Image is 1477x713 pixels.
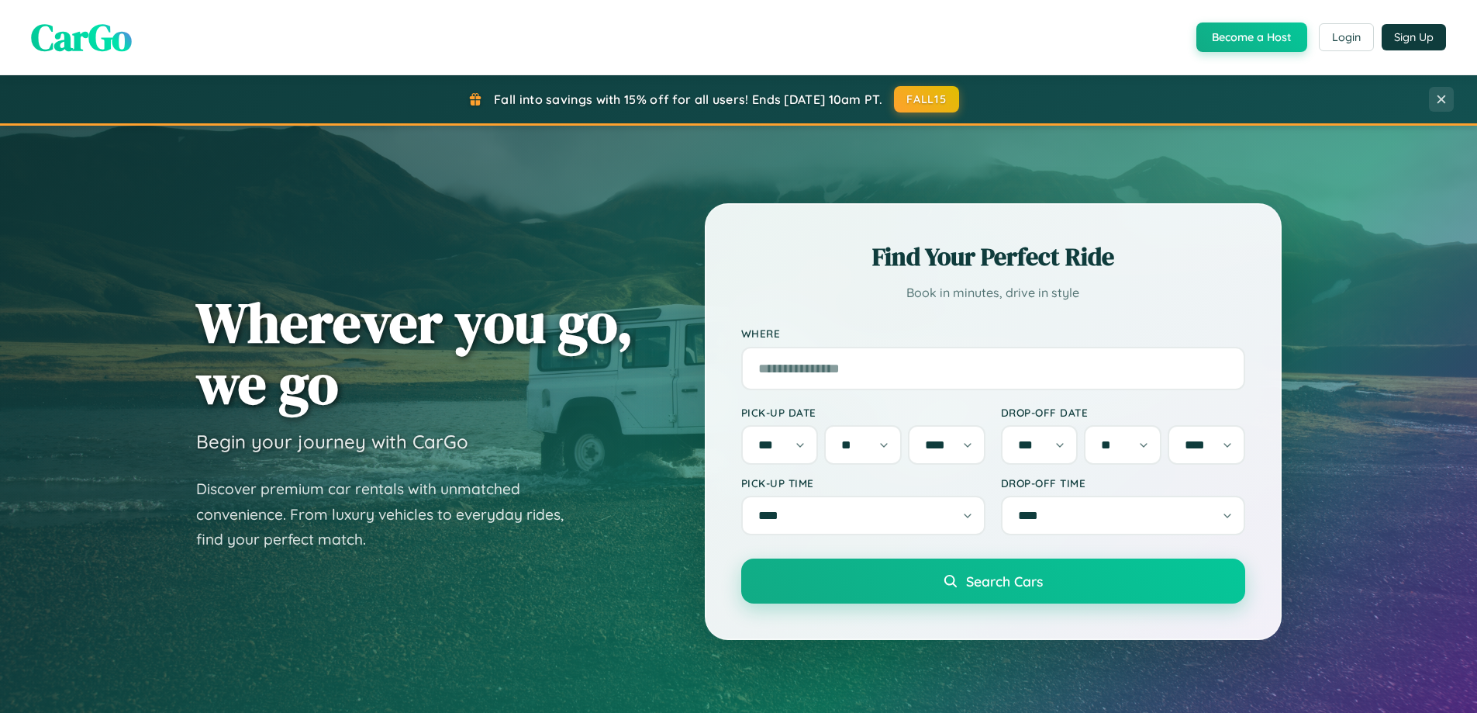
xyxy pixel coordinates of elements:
span: Search Cars [966,573,1043,590]
button: Login [1319,23,1374,51]
button: Become a Host [1196,22,1307,52]
span: CarGo [31,12,132,63]
h1: Wherever you go, we go [196,292,633,414]
p: Discover premium car rentals with unmatched convenience. From luxury vehicles to everyday rides, ... [196,476,584,552]
label: Drop-off Time [1001,476,1245,490]
label: Pick-up Date [741,406,985,419]
span: Fall into savings with 15% off for all users! Ends [DATE] 10am PT. [494,92,882,107]
p: Book in minutes, drive in style [741,282,1245,304]
label: Pick-up Time [741,476,985,490]
h3: Begin your journey with CarGo [196,430,468,453]
button: Sign Up [1382,24,1446,50]
button: Search Cars [741,559,1245,604]
button: FALL15 [894,86,959,112]
label: Drop-off Date [1001,406,1245,419]
label: Where [741,327,1245,341]
h2: Find Your Perfect Ride [741,240,1245,274]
